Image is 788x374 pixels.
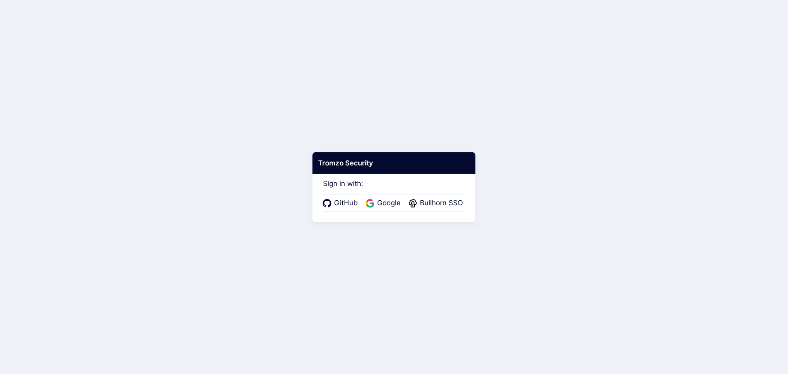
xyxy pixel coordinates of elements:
a: GitHub [323,198,360,209]
span: Bullhorn SSO [417,198,465,209]
div: Sign in with: [323,168,465,211]
div: Tromzo Security [312,152,475,174]
span: GitHub [332,198,360,209]
a: Bullhorn SSO [409,198,465,209]
a: Google [366,198,403,209]
span: Google [375,198,403,209]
